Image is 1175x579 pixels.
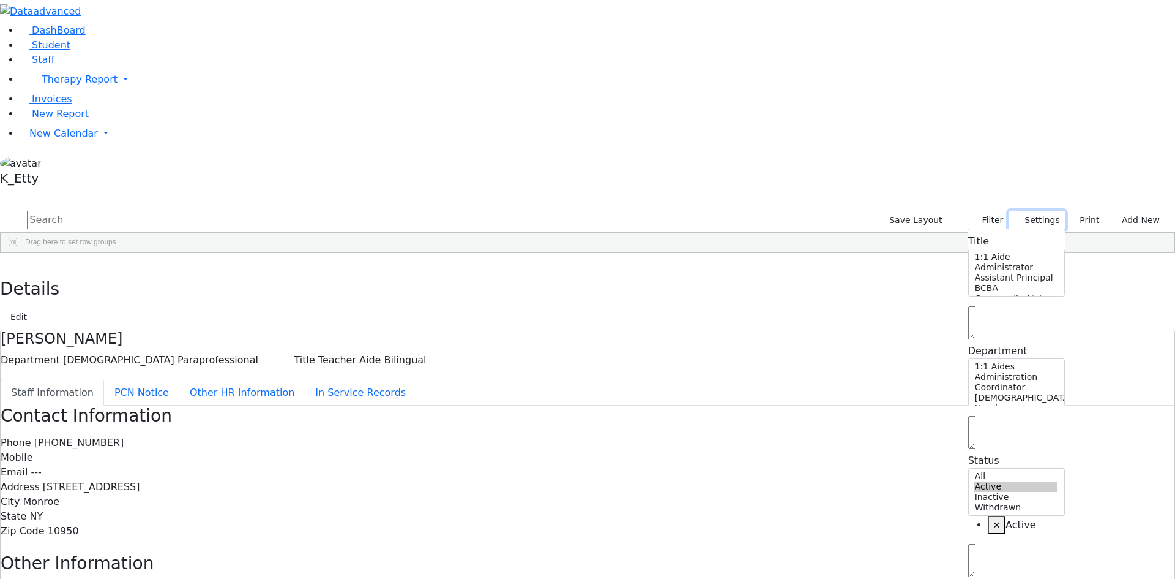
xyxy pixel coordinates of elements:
[1,524,45,539] label: Zip Code
[20,39,70,51] a: Student
[32,108,89,119] span: New Report
[5,308,32,327] button: Edit
[179,380,305,406] button: Other HR Information
[988,516,1065,534] li: Active
[48,525,79,537] span: 10950
[1,353,60,368] label: Department
[31,466,41,478] span: ---
[20,54,54,66] a: Staff
[974,372,1057,382] option: Administration
[974,262,1057,273] option: Administrator
[974,252,1057,262] option: 1:1 Aide
[27,211,154,229] input: Search
[968,234,989,249] label: Title
[968,344,1028,358] label: Department
[968,358,1065,406] select: Default select example
[23,496,59,507] span: Monroe
[1,330,1174,348] h4: [PERSON_NAME]
[974,393,1057,403] option: [DEMOGRAPHIC_DATA] Paraprofessional
[974,283,1057,293] option: BCBA
[1005,519,1036,531] span: Active
[1110,211,1165,230] button: Add New
[1,436,31,450] label: Phone
[974,471,1057,482] option: All
[968,544,975,577] textarea: Search
[305,380,416,406] button: In Service Records
[968,453,999,468] label: Status
[1065,211,1105,230] button: Print
[318,354,427,366] span: Teacher Aide Bilingual
[294,353,315,368] label: Title
[20,25,86,36] a: DashBoard
[29,127,98,139] span: New Calendar
[968,468,1065,516] select: Default select example
[43,481,140,493] span: [STREET_ADDRESS]
[20,67,1175,92] a: Therapy Report
[884,211,947,230] button: Save Layout
[1,380,104,406] button: Staff Information
[34,437,124,448] span: [PHONE_NUMBER]
[25,238,116,246] span: Drag here to set row groups
[974,382,1057,393] option: Coordinator
[966,211,1009,230] button: Filter
[32,54,54,66] span: Staff
[32,39,70,51] span: Student
[974,361,1057,372] option: 1:1 Aides
[32,93,72,105] span: Invoices
[32,25,86,36] span: DashBoard
[29,510,43,522] span: NY
[988,516,1005,534] button: Remove item
[974,482,1057,492] option: Active
[974,403,1057,414] option: Hearing
[1,450,32,465] label: Mobile
[63,354,258,366] span: [DEMOGRAPHIC_DATA] Paraprofessional
[1,406,1174,426] h3: Contact Information
[1,480,40,494] label: Address
[968,416,975,449] textarea: Search
[974,492,1057,502] option: Inactive
[993,519,1001,531] span: ×
[1,553,1174,574] h3: Other Information
[104,380,179,406] button: PCN Notice
[1,465,28,480] label: Email
[20,93,72,105] a: Invoices
[20,108,89,119] a: New Report
[20,121,1175,146] a: New Calendar
[974,502,1057,513] option: Withdrawn
[42,74,117,85] span: Therapy Report
[968,306,975,339] textarea: Search
[974,293,1057,304] option: Community Liaison
[974,273,1057,283] option: Assistant Principal
[968,249,1065,297] select: Default select example
[1,494,20,509] label: City
[1,509,26,524] label: State
[1009,211,1065,230] button: Settings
